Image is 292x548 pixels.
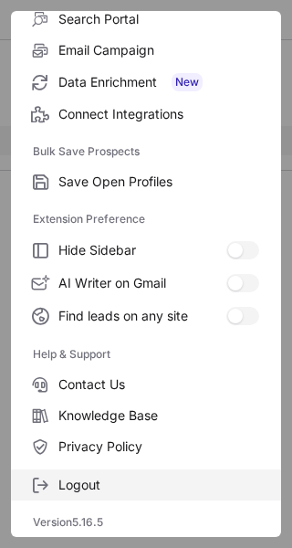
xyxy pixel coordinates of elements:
[11,66,281,99] label: Data Enrichment New
[33,340,259,369] label: Help & Support
[11,508,281,537] div: Version 5.16.5
[11,99,281,130] label: Connect Integrations
[11,267,281,300] label: AI Writer on Gmail
[11,431,281,462] label: Privacy Policy
[33,205,259,234] label: Extension Preference
[58,242,226,258] span: Hide Sidebar
[33,137,259,166] label: Bulk Save Prospects
[58,438,259,455] span: Privacy Policy
[58,376,259,393] span: Contact Us
[11,400,281,431] label: Knowledge Base
[11,300,281,332] label: Find leads on any site
[58,275,226,291] span: AI Writer on Gmail
[11,469,281,501] label: Logout
[58,174,259,190] span: Save Open Profiles
[58,73,259,91] span: Data Enrichment
[11,4,281,35] label: Search Portal
[58,11,259,27] span: Search Portal
[58,477,259,493] span: Logout
[11,166,281,197] label: Save Open Profiles
[58,308,226,324] span: Find leads on any site
[11,234,281,267] label: Hide Sidebar
[58,42,259,58] span: Email Campaign
[11,35,281,66] label: Email Campaign
[11,369,281,400] label: Contact Us
[58,106,259,122] span: Connect Integrations
[58,407,259,424] span: Knowledge Base
[172,73,203,91] span: New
